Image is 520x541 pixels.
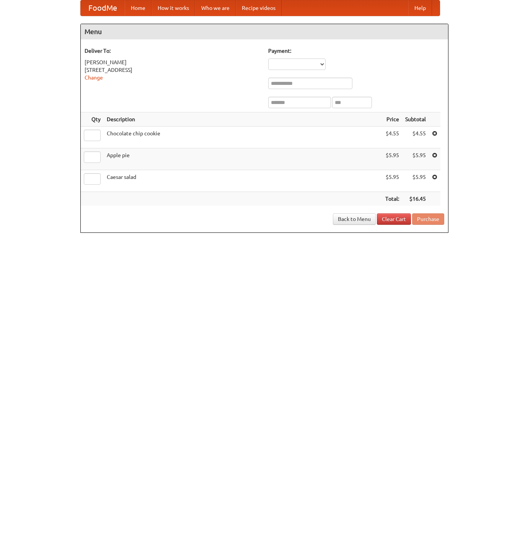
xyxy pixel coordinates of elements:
[104,148,382,170] td: Apple pie
[85,47,261,55] h5: Deliver To:
[402,127,429,148] td: $4.55
[382,112,402,127] th: Price
[402,170,429,192] td: $5.95
[152,0,195,16] a: How it works
[125,0,152,16] a: Home
[377,213,411,225] a: Clear Cart
[85,58,261,66] div: [PERSON_NAME]
[268,47,444,55] h5: Payment:
[85,66,261,74] div: [STREET_ADDRESS]
[236,0,282,16] a: Recipe videos
[85,75,103,81] a: Change
[382,170,402,192] td: $5.95
[104,170,382,192] td: Caesar salad
[402,192,429,206] th: $16.45
[81,0,125,16] a: FoodMe
[408,0,432,16] a: Help
[382,148,402,170] td: $5.95
[81,112,104,127] th: Qty
[402,148,429,170] td: $5.95
[412,213,444,225] button: Purchase
[382,127,402,148] td: $4.55
[195,0,236,16] a: Who we are
[104,127,382,148] td: Chocolate chip cookie
[382,192,402,206] th: Total:
[104,112,382,127] th: Description
[81,24,448,39] h4: Menu
[333,213,376,225] a: Back to Menu
[402,112,429,127] th: Subtotal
